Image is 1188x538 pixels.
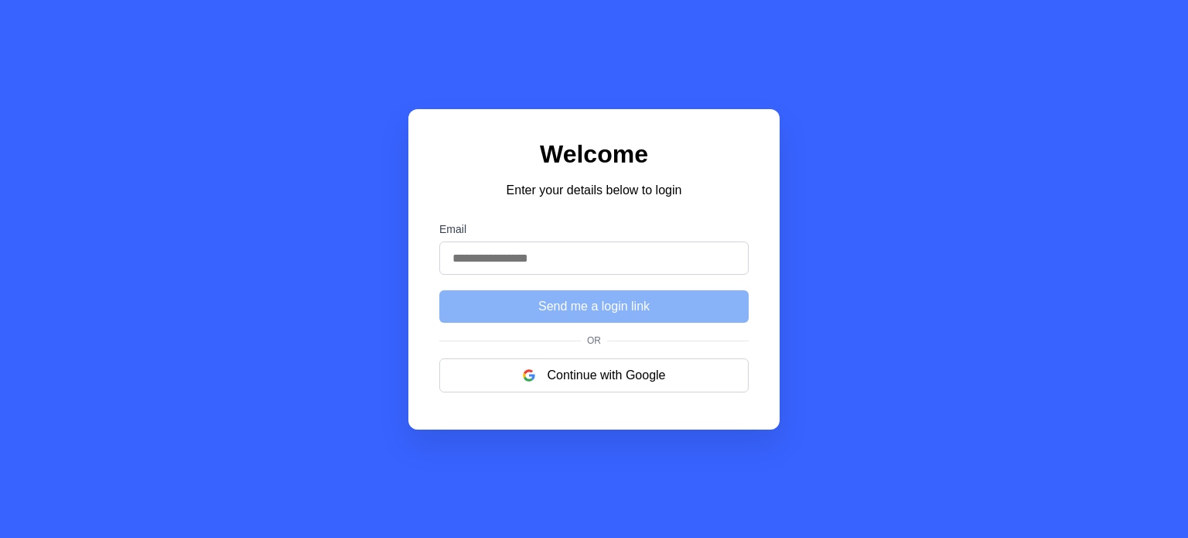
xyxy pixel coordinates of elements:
[439,181,749,200] p: Enter your details below to login
[439,290,749,323] button: Send me a login link
[439,358,749,392] button: Continue with Google
[439,223,749,235] label: Email
[439,140,749,169] h1: Welcome
[523,369,535,382] img: google logo
[581,335,607,346] span: Or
